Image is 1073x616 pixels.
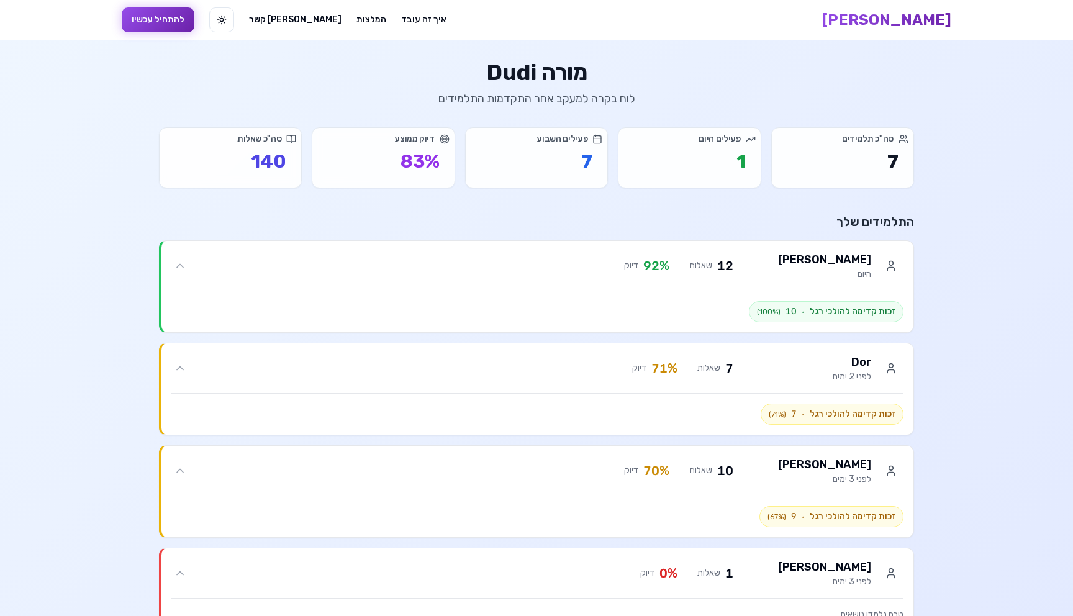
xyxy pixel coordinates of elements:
p: לפני 3 ימים [778,473,871,486]
span: 10 [786,306,797,318]
span: · [802,409,805,419]
span: 92 % [643,257,669,274]
a: [PERSON_NAME] [822,10,951,30]
span: שאלות [697,567,720,579]
p: 83 % [327,150,439,173]
p: היום [778,268,871,281]
span: 7 [791,408,797,420]
span: סה"כ שאלות [237,133,282,145]
span: ( 100 %) [757,307,781,317]
p: 7 [481,150,592,173]
span: 1 [725,564,733,582]
span: 71 % [651,360,677,377]
h3: [PERSON_NAME] [778,558,871,576]
span: שאלות [697,362,720,374]
a: [PERSON_NAME] קשר [249,14,342,26]
span: · [802,307,805,317]
span: דיוק [640,567,654,579]
a: איך זה עובד [401,14,446,26]
p: לוח בקרה למעקב אחר התקדמות התלמידים [159,90,914,107]
span: דיוק [624,464,638,477]
h1: מורה Dudi [159,60,914,85]
span: ( 67 %) [767,512,786,522]
span: שאלות [689,260,712,272]
h2: התלמידים שלך [159,213,914,230]
h3: [PERSON_NAME] [778,251,871,268]
span: סה"כ תלמידים [842,133,894,145]
span: פעילים השבוע [536,133,587,145]
span: פעילים היום [699,133,740,145]
span: ( 71 %) [769,409,786,419]
button: להתחיל עכשיו [122,7,194,32]
p: 140 [174,150,286,173]
span: דיוק [632,362,646,374]
p: 1 [633,150,745,173]
span: · [802,512,805,522]
span: 12 [717,257,733,274]
a: המלצות [356,14,386,26]
p: לפני 2 ימים [833,371,871,383]
p: 7 [787,150,899,173]
span: דיוק ממוצע [394,133,435,145]
span: דיוק [624,260,638,272]
h3: Dor [833,353,871,371]
span: 7 [725,360,733,377]
span: זכות קדימה להולכי רגל [810,510,895,523]
span: 9 [791,510,797,523]
span: 10 [717,462,733,479]
p: לפני 3 ימים [778,576,871,588]
span: זכות קדימה להולכי רגל [810,408,895,420]
span: 0 % [659,564,677,582]
span: זכות קדימה להולכי רגל [810,306,895,318]
h3: [PERSON_NAME] [778,456,871,473]
span: שאלות [689,464,712,477]
span: 70 % [643,462,669,479]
